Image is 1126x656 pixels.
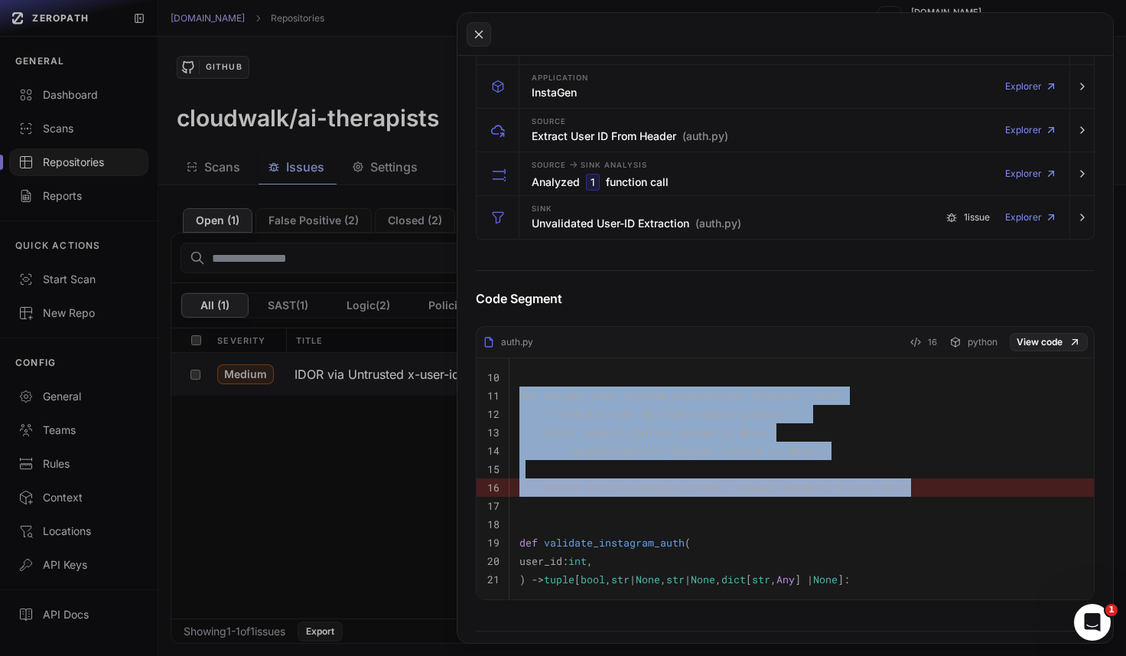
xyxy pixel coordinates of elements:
span: validate_instagram_auth [544,536,685,550]
code: 1 [586,174,600,191]
span: (auth.py) [695,216,741,231]
a: Explorer [1005,158,1057,189]
span: """Extract user ID from request context.""" [544,407,807,421]
span: ctx: Context [721,389,795,403]
span: extract_user_id_from_context [544,389,715,403]
code: (ctx.request_context.request.headers[ ]) [519,481,911,494]
code: 17 [487,499,500,513]
span: def [519,536,538,550]
span: return [544,481,581,494]
h3: Unvalidated User-ID Extraction [532,216,741,231]
span: Any [776,573,795,586]
code: 21 [487,573,500,586]
span: str [752,573,770,586]
code: 13 [487,426,500,439]
code: 20 [487,554,500,568]
span: is [721,426,734,439]
code: 11 [487,389,500,403]
code: 19 [487,536,500,550]
span: bool [581,573,605,586]
span: int [568,554,587,568]
a: View code [1010,333,1088,351]
code: 14 [487,444,500,458]
code: 16 [487,481,500,494]
span: if [544,426,556,439]
span: None [813,573,838,586]
span: Sink [532,205,552,213]
span: dict [721,573,746,586]
span: str [666,573,685,586]
span: 1 [1105,604,1118,616]
code: ValueError( ) [519,444,825,458]
span: tuple [544,573,574,586]
span: None [691,573,715,586]
button: Sink Unvalidated User-ID Extraction (auth.py) 1issue Explorer [477,196,1094,239]
span: None [636,573,660,586]
code: ( [519,536,691,550]
span: None [740,426,764,439]
code: user_id: , [519,554,593,568]
code: 18 [487,517,500,531]
span: python [968,336,997,348]
span: def [519,389,538,403]
code: ) -> [ , | , | , [ , ] | ]: [519,573,850,586]
span: 16 [928,333,937,351]
span: int [819,389,838,403]
code: ( ) -> : [519,389,844,403]
iframe: Intercom live chat [1074,604,1111,641]
span: "x-user-id" [831,481,899,494]
button: Analyzed 1 function call Explorer [477,152,1094,195]
code: 10 [487,370,500,384]
code: 15 [487,462,500,476]
h3: Analyzed function call [532,174,669,191]
a: Explorer [1005,202,1057,233]
span: str [611,573,630,586]
code: 12 [487,407,500,421]
div: auth.py [483,336,533,348]
span: 1 issue [964,211,990,224]
span: "Request context is None" [666,444,819,458]
span: int [587,481,605,494]
code: ctx.request_context.request : [519,426,770,439]
span: raise [568,444,599,458]
h4: Code Segment [476,289,1095,308]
